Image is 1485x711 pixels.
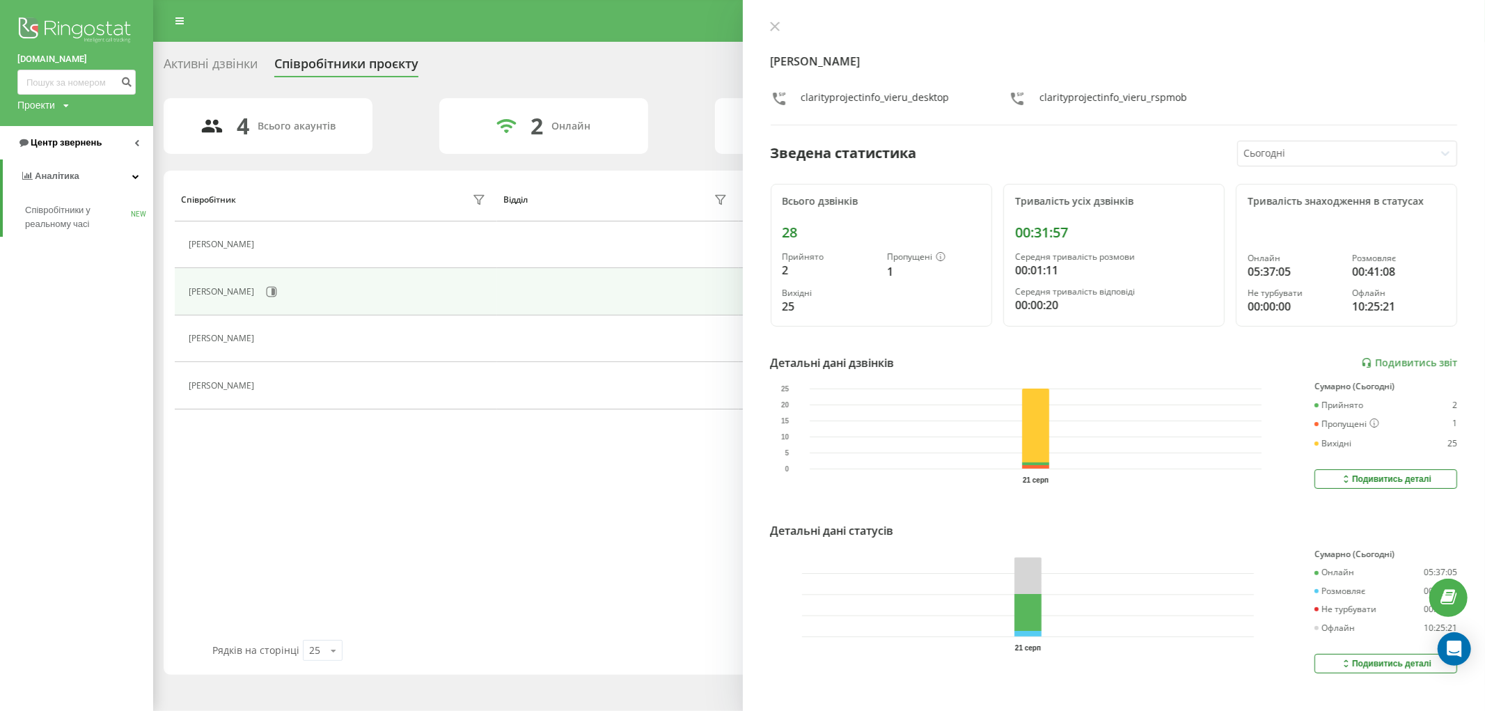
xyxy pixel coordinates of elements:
[1352,263,1445,280] div: 00:41:08
[783,252,876,262] div: Прийнято
[785,449,789,457] text: 5
[1248,263,1341,280] div: 05:37:05
[1314,568,1354,577] div: Онлайн
[189,334,258,343] div: [PERSON_NAME]
[1424,568,1457,577] div: 05:37:05
[1340,474,1431,485] div: Подивитись деталі
[887,263,980,280] div: 1
[1248,253,1341,263] div: Онлайн
[1014,644,1040,652] text: 21 серп
[1438,632,1471,666] div: Open Intercom Messenger
[1447,439,1457,448] div: 25
[212,643,299,657] span: Рядків на сторінці
[1248,196,1445,208] div: Тривалість знаходження в статусах
[781,385,789,393] text: 25
[1015,196,1213,208] div: Тривалість усіх дзвінків
[1023,476,1048,484] text: 21 серп
[1015,287,1213,297] div: Середня тривалість відповіді
[771,522,894,539] div: Детальні дані статусів
[1452,419,1457,430] div: 1
[771,143,917,164] div: Зведена статистика
[771,53,1458,70] h4: [PERSON_NAME]
[1314,382,1457,391] div: Сумарно (Сьогодні)
[771,354,895,371] div: Детальні дані дзвінків
[551,120,590,132] div: Онлайн
[783,262,876,279] div: 2
[1015,297,1213,313] div: 00:00:20
[781,433,789,441] text: 10
[31,137,102,148] span: Центр звернень
[1314,623,1355,633] div: Офлайн
[1352,288,1445,298] div: Офлайн
[1424,586,1457,596] div: 00:41:08
[1248,288,1341,298] div: Не турбувати
[1352,298,1445,315] div: 10:25:21
[887,252,980,263] div: Пропущені
[258,120,336,132] div: Всього акаунтів
[1352,253,1445,263] div: Розмовляє
[17,52,136,66] a: [DOMAIN_NAME]
[1314,604,1376,614] div: Не турбувати
[309,643,320,657] div: 25
[1314,400,1363,410] div: Прийнято
[783,288,876,298] div: Вихідні
[181,195,236,205] div: Співробітник
[1015,262,1213,279] div: 00:01:11
[1039,91,1187,111] div: clarityprojectinfo_vieru_rspmob
[1424,604,1457,614] div: 00:00:00
[25,198,153,237] a: Співробітники у реальному часіNEW
[189,240,258,249] div: [PERSON_NAME]
[274,56,418,78] div: Співробітники проєкту
[783,224,980,241] div: 28
[1015,252,1213,262] div: Середня тривалість розмови
[3,159,153,193] a: Аналiтика
[1314,419,1379,430] div: Пропущені
[17,98,55,112] div: Проекти
[189,287,258,297] div: [PERSON_NAME]
[1314,654,1457,673] button: Подивитись деталі
[531,113,543,139] div: 2
[781,417,789,425] text: 15
[781,401,789,409] text: 20
[17,14,136,49] img: Ringostat logo
[237,113,250,139] div: 4
[801,91,950,111] div: clarityprojectinfo_vieru_desktop
[1314,469,1457,489] button: Подивитись деталі
[1424,623,1457,633] div: 10:25:21
[1314,549,1457,559] div: Сумарно (Сьогодні)
[783,196,980,208] div: Всього дзвінків
[785,465,789,473] text: 0
[1314,439,1351,448] div: Вихідні
[503,195,528,205] div: Відділ
[17,70,136,95] input: Пошук за номером
[25,203,131,231] span: Співробітники у реальному часі
[1340,658,1431,669] div: Подивитись деталі
[1452,400,1457,410] div: 2
[783,298,876,315] div: 25
[35,171,79,181] span: Аналiтика
[1248,298,1341,315] div: 00:00:00
[1361,357,1457,369] a: Подивитись звіт
[164,56,258,78] div: Активні дзвінки
[189,381,258,391] div: [PERSON_NAME]
[1314,586,1365,596] div: Розмовляє
[1015,224,1213,241] div: 00:31:57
